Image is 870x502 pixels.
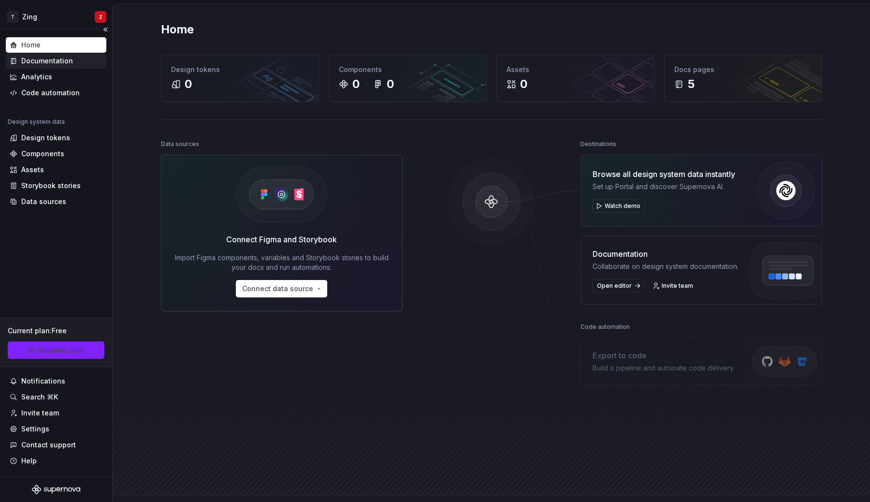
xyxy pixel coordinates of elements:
a: Settings [6,421,106,437]
div: Destinations [580,137,616,151]
div: Build a pipeline and automate code delivery. [593,363,735,373]
div: Home [21,40,41,50]
div: Docs pages [674,65,812,74]
div: Code automation [580,320,630,334]
div: Browse all design system data instantly [593,168,735,180]
a: Home [6,37,106,53]
a: Analytics [6,69,106,85]
a: Invite team [650,279,697,293]
span: Open editor [597,282,632,290]
div: 5 [688,76,695,92]
div: Zing [22,12,37,22]
div: Contact support [21,440,76,450]
a: Data sources [6,194,106,209]
div: Components [339,65,477,74]
div: Search ⌘K [21,392,58,402]
div: Analytics [21,72,52,82]
span: Connect data source [242,284,313,294]
a: Components [6,146,106,162]
button: Search ⌘K [6,389,106,405]
a: Open editor [593,279,644,293]
div: Design tokens [171,65,309,74]
div: 0 [185,76,192,92]
button: TZingZ [2,6,110,27]
a: Upgrade plan [8,341,104,359]
div: Documentation [21,56,73,66]
div: Export to code [593,350,735,361]
a: Design tokens0 [161,55,319,102]
div: Connect Figma and Storybook [226,234,337,245]
div: Set up Portal and discover Supernova AI. [593,182,735,192]
div: 0 [520,76,527,92]
a: Components00 [329,55,487,102]
div: Settings [21,424,49,434]
div: Invite team [21,408,59,418]
div: Assets [507,65,644,74]
div: T [7,11,18,23]
a: Assets [6,162,106,177]
div: Import Figma components, variables and Storybook stories to build your docs and run automations. [175,253,389,272]
span: Watch demo [605,202,640,210]
a: Invite team [6,405,106,421]
button: Help [6,453,106,469]
button: Contact support [6,437,106,453]
div: Collaborate on design system documentation. [593,262,739,271]
button: Notifications [6,373,106,389]
span: Invite team [662,282,693,290]
button: Watch demo [593,199,645,213]
div: Assets [21,165,44,175]
a: Docs pages5 [664,55,822,102]
button: Collapse sidebar [99,23,112,36]
div: Documentation [593,248,739,260]
div: Design system data [8,118,65,126]
a: Design tokens [6,130,106,146]
div: Data sources [161,137,199,151]
div: Notifications [21,376,65,386]
div: 0 [387,76,394,92]
div: Z [99,13,102,21]
h2: Home [161,22,194,37]
svg: Supernova Logo [32,485,80,494]
div: Data sources [21,197,66,207]
div: Help [21,456,37,466]
a: Assets0 [496,55,654,102]
div: Components [21,149,64,159]
a: Code automation [6,85,106,101]
div: Storybook stories [21,181,81,191]
span: Upgrade plan [37,345,83,355]
a: Storybook stories [6,178,106,193]
div: Current plan : Free [8,326,104,336]
div: Code automation [21,88,80,98]
a: Documentation [6,53,106,69]
div: Design tokens [21,133,70,143]
button: Connect data source [236,280,327,297]
div: 0 [352,76,360,92]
